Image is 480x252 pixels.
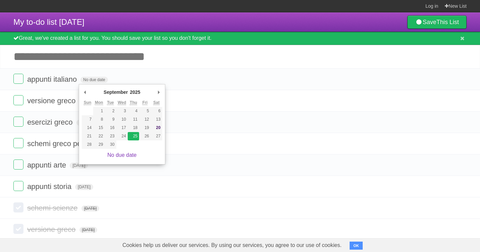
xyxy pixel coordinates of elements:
[139,124,151,132] button: 19
[128,132,139,140] button: 25
[27,182,73,191] span: appunti storia
[93,132,105,140] button: 22
[80,77,108,83] span: No due date
[13,95,23,105] label: Done
[76,120,95,126] span: [DATE]
[103,87,129,97] div: September
[93,107,105,115] button: 1
[153,100,160,105] abbr: Saturday
[82,115,93,124] button: 7
[128,124,139,132] button: 18
[13,160,23,170] label: Done
[139,115,151,124] button: 12
[79,227,98,233] span: [DATE]
[93,124,105,132] button: 15
[151,107,162,115] button: 6
[82,124,93,132] button: 14
[105,115,116,124] button: 9
[82,132,93,140] button: 21
[128,115,139,124] button: 11
[13,74,23,84] label: Done
[107,100,114,105] abbr: Tuesday
[82,140,93,149] button: 28
[13,202,23,212] label: Done
[142,100,147,105] abbr: Friday
[139,107,151,115] button: 5
[436,19,459,25] b: This List
[105,124,116,132] button: 16
[81,205,100,211] span: [DATE]
[70,163,88,169] span: [DATE]
[93,140,105,149] button: 29
[13,181,23,191] label: Done
[82,87,88,97] button: Previous Month
[139,132,151,140] button: 26
[116,107,128,115] button: 3
[27,204,79,212] span: schemi scienze
[27,139,111,148] span: schemi greco per ripasso
[105,140,116,149] button: 30
[116,124,128,132] button: 17
[151,124,162,132] button: 20
[13,17,84,26] span: My to-do list [DATE]
[107,152,136,158] a: No due date
[116,132,128,140] button: 24
[151,115,162,124] button: 13
[84,100,92,105] abbr: Sunday
[27,225,77,234] span: versione greco
[118,100,126,105] abbr: Wednesday
[75,184,93,190] span: [DATE]
[105,107,116,115] button: 2
[27,75,78,83] span: appunti italiano
[130,100,137,105] abbr: Thursday
[95,100,103,105] abbr: Monday
[350,242,363,250] button: OK
[116,239,348,252] span: Cookies help us deliver our services. By using our services, you agree to our use of cookies.
[27,118,74,126] span: esercizi greco
[128,107,139,115] button: 4
[13,138,23,148] label: Done
[13,117,23,127] label: Done
[407,15,467,29] a: SaveThis List
[13,224,23,234] label: Done
[27,161,68,169] span: appunti arte
[105,132,116,140] button: 23
[116,115,128,124] button: 10
[27,97,77,105] span: versione greco
[151,132,162,140] button: 27
[156,87,162,97] button: Next Month
[129,87,141,97] div: 2025
[93,115,105,124] button: 8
